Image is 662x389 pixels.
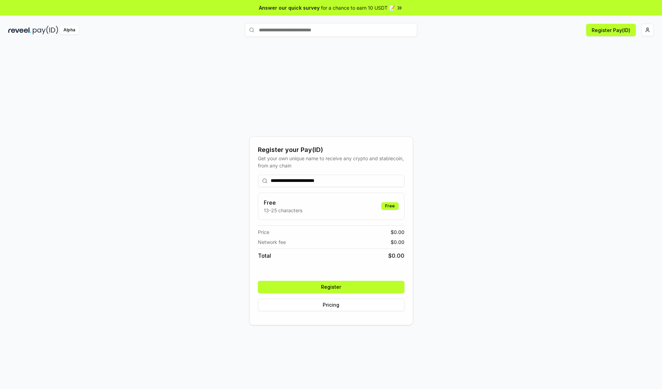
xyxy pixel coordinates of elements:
[391,228,404,236] span: $ 0.00
[258,238,286,246] span: Network fee
[381,202,399,210] div: Free
[321,4,395,11] span: for a chance to earn 10 USDT 📝
[391,238,404,246] span: $ 0.00
[388,252,404,260] span: $ 0.00
[258,155,404,169] div: Get your own unique name to receive any crypto and stablecoin, from any chain
[33,26,58,34] img: pay_id
[258,299,404,311] button: Pricing
[258,228,269,236] span: Price
[258,281,404,293] button: Register
[264,207,302,214] p: 13-25 characters
[60,26,79,34] div: Alpha
[264,198,302,207] h3: Free
[586,24,636,36] button: Register Pay(ID)
[258,145,404,155] div: Register your Pay(ID)
[8,26,31,34] img: reveel_dark
[259,4,320,11] span: Answer our quick survey
[258,252,271,260] span: Total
